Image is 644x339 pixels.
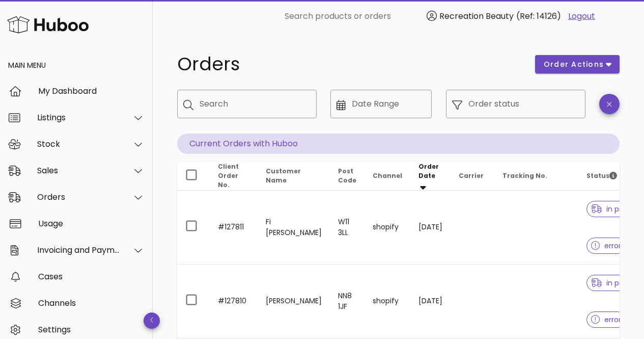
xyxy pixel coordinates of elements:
div: Orders [37,192,120,202]
td: W11 3LL [330,191,365,265]
button: order actions [535,55,620,73]
div: Settings [38,325,145,334]
th: Client Order No. [210,162,258,191]
span: Status [586,171,617,180]
span: error [591,316,621,323]
div: Sales [37,166,120,175]
th: Tracking No. [494,162,578,191]
div: Cases [38,272,145,281]
span: error [591,242,621,249]
div: Usage [38,219,145,228]
th: Customer Name [258,162,330,191]
td: NN8 1JF [330,265,365,338]
th: Channel [365,162,410,191]
span: Post Code [338,167,356,185]
div: Invoicing and Payments [37,245,120,255]
span: (Ref: 14126) [516,10,561,22]
span: Carrier [459,171,484,180]
div: Stock [37,139,120,149]
span: order actions [543,59,604,70]
td: shopify [365,265,410,338]
td: Fi [PERSON_NAME] [258,191,330,265]
div: Channels [38,298,145,308]
td: [DATE] [410,191,451,265]
span: Client Order No. [218,162,239,189]
span: Order Date [418,162,439,180]
th: Post Code [330,162,365,191]
div: My Dashboard [38,86,145,96]
td: shopify [365,191,410,265]
td: [DATE] [410,265,451,338]
td: #127811 [210,191,258,265]
p: Current Orders with Huboo [177,134,620,154]
span: Channel [373,171,402,180]
th: Carrier [451,162,494,191]
div: Listings [37,113,120,122]
td: #127810 [210,265,258,338]
a: Logout [568,10,595,22]
h1: Orders [177,55,523,73]
span: Customer Name [266,167,301,185]
th: Order Date: Sorted descending. Activate to remove sorting. [410,162,451,191]
img: Huboo Logo [7,14,89,36]
span: Tracking No. [502,171,547,180]
td: [PERSON_NAME] [258,265,330,338]
span: Recreation Beauty [439,10,514,22]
